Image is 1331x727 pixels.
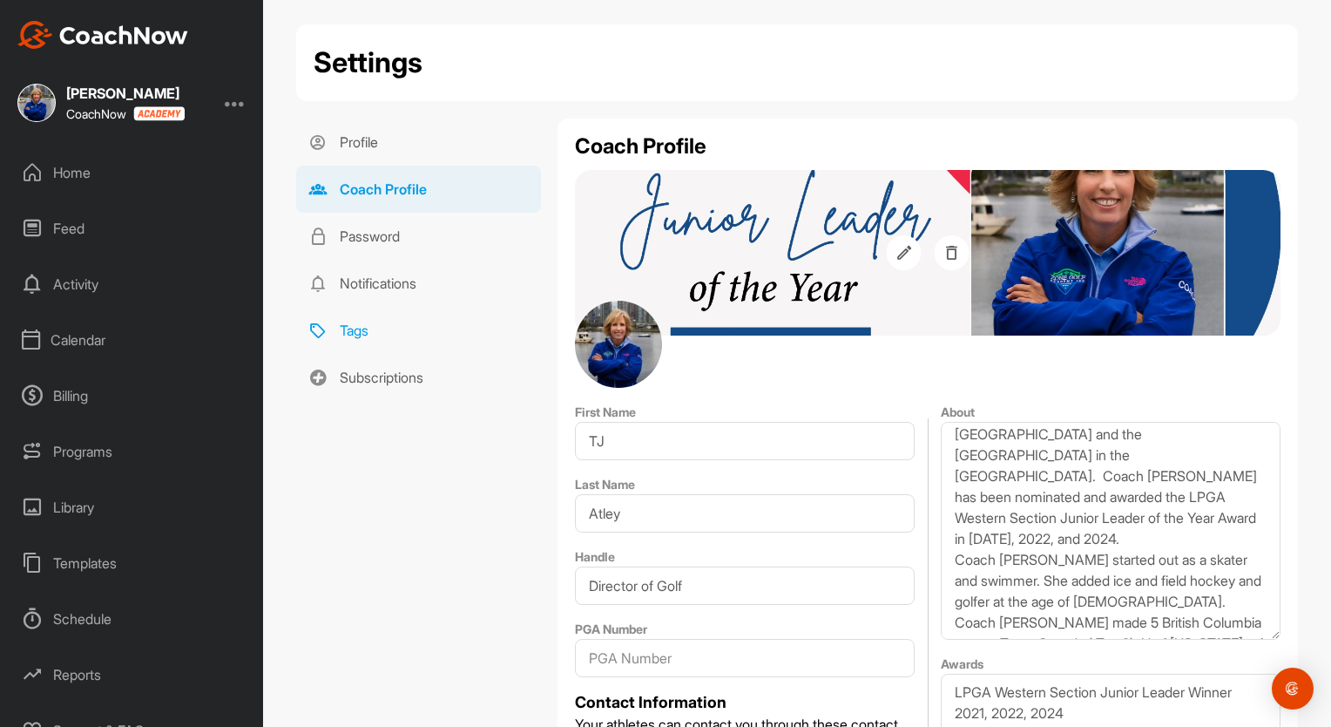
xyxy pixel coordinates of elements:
[10,262,255,306] div: Activity
[296,119,541,166] a: Profile
[10,374,255,418] div: Billing
[296,166,541,213] a: Coach Profile
[17,84,56,122] img: square_508683bb63c20030243b62f9819a4b51.jpg
[575,567,915,605] input: Handle
[10,486,255,529] div: Library
[10,318,255,362] div: Calendar
[10,430,255,473] div: Programs
[296,307,541,354] a: Tags
[575,622,647,636] label: PGA Number
[17,21,188,49] img: CoachNow
[575,549,615,564] label: Handle
[575,422,915,460] input: First Name
[66,86,185,100] div: [PERSON_NAME]
[575,136,1280,157] h2: Coach Profile
[941,404,975,419] label: About
[575,170,1280,336] img: cover
[10,653,255,696] div: Reports
[296,213,541,260] a: Password
[575,494,915,533] input: Last Name
[66,106,185,121] div: CoachNow
[133,106,185,121] img: CoachNow acadmey
[296,354,541,401] a: Subscriptions
[575,639,915,677] input: PGA Number
[10,597,255,641] div: Schedule
[296,260,541,307] a: Notifications
[941,422,1280,640] textarea: Coach [PERSON_NAME] a LPGA Life Member and the Director of Golf of the Golf Tier System. She over...
[941,656,983,671] label: Awards
[575,301,662,388] img: square_508683bb63c20030243b62f9819a4b51.jpg
[575,404,636,419] label: First Name
[10,541,255,585] div: Templates
[10,207,255,250] div: Feed
[314,42,422,84] h2: Settings
[575,690,915,714] h2: Contact Information
[575,477,635,492] label: Last Name
[10,151,255,194] div: Home
[1272,668,1314,710] div: Open Intercom Messenger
